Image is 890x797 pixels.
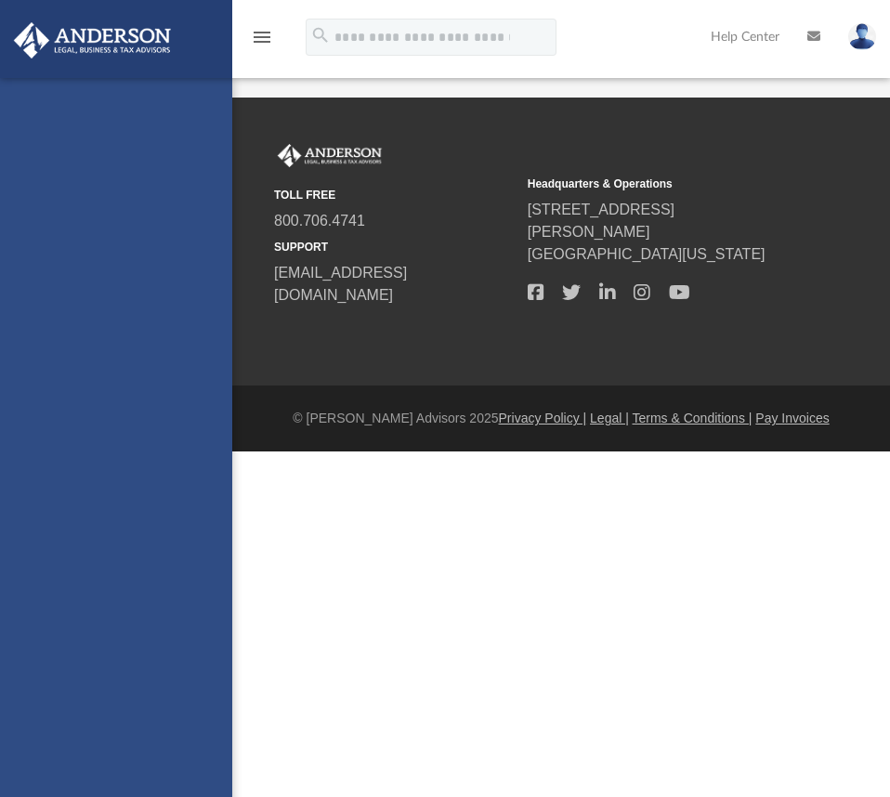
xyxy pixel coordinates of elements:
a: menu [251,35,273,48]
a: [GEOGRAPHIC_DATA][US_STATE] [528,246,766,262]
a: 800.706.4741 [274,213,365,229]
i: search [310,25,331,46]
img: Anderson Advisors Platinum Portal [8,22,177,59]
small: SUPPORT [274,239,515,255]
div: © [PERSON_NAME] Advisors 2025 [232,409,890,428]
a: Legal | [590,411,629,425]
a: [STREET_ADDRESS][PERSON_NAME] [528,202,674,240]
img: Anderson Advisors Platinum Portal [274,144,386,168]
small: TOLL FREE [274,187,515,203]
a: Privacy Policy | [499,411,587,425]
small: Headquarters & Operations [528,176,768,192]
i: menu [251,26,273,48]
img: User Pic [848,23,876,50]
a: Pay Invoices [755,411,829,425]
a: Terms & Conditions | [633,411,753,425]
a: [EMAIL_ADDRESS][DOMAIN_NAME] [274,265,407,303]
